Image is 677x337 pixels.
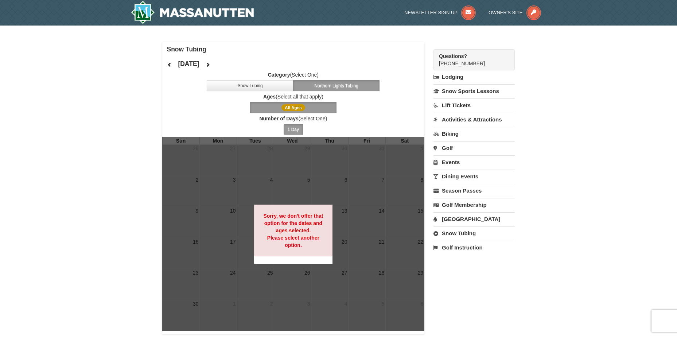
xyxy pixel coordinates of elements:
[263,94,276,100] strong: Ages
[433,84,515,98] a: Snow Sports Lessons
[281,104,305,111] span: All Ages
[162,71,425,78] label: (Select One)
[259,116,298,121] strong: Number of Days
[433,155,515,169] a: Events
[433,184,515,197] a: Season Passes
[263,213,323,248] strong: Sorry, we don't offer that option for the dates and ages selected. Please select another option.
[293,80,380,91] button: Northern Lights Tubing
[131,1,254,24] img: Massanutten Resort Logo
[433,141,515,155] a: Golf
[284,124,303,135] button: 1 Day
[250,102,337,113] button: All Ages
[433,170,515,183] a: Dining Events
[439,53,467,59] strong: Questions?
[489,10,541,15] a: Owner's Site
[433,241,515,254] a: Golf Instruction
[162,93,425,100] label: (Select all that apply)
[167,46,425,53] h4: Snow Tubing
[162,115,425,122] label: (Select One)
[404,10,476,15] a: Newsletter Sign Up
[433,113,515,126] a: Activities & Attractions
[433,70,515,84] a: Lodging
[131,1,254,24] a: Massanutten Resort
[433,98,515,112] a: Lift Tickets
[433,198,515,212] a: Golf Membership
[207,80,293,91] button: Snow Tubing
[178,60,199,67] h4: [DATE]
[433,226,515,240] a: Snow Tubing
[404,10,458,15] span: Newsletter Sign Up
[433,212,515,226] a: [GEOGRAPHIC_DATA]
[439,53,502,66] span: [PHONE_NUMBER]
[433,127,515,140] a: Biking
[268,72,290,78] strong: Category
[489,10,523,15] span: Owner's Site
